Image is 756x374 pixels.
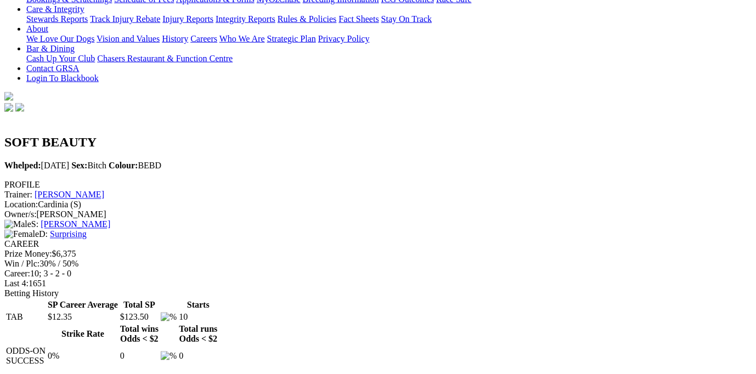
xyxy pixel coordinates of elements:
[120,346,159,367] td: 0
[26,34,94,43] a: We Love Our Dogs
[219,34,265,43] a: Who We Are
[4,103,13,112] img: facebook.svg
[162,14,213,24] a: Injury Reports
[71,161,87,170] b: Sex:
[216,14,275,24] a: Integrity Reports
[26,44,75,53] a: Bar & Dining
[4,220,31,230] img: Male
[97,34,160,43] a: Vision and Values
[4,269,30,279] span: Career:
[26,14,88,24] a: Stewards Reports
[41,220,110,229] a: [PERSON_NAME]
[47,346,119,367] td: 0%
[318,34,370,43] a: Privacy Policy
[178,346,218,367] td: 0
[178,324,218,345] th: Total runs Odds < $2
[26,34,752,44] div: About
[120,300,159,311] th: Total SP
[178,300,218,311] th: Starts
[4,161,41,170] b: Whelped:
[4,135,752,150] h2: SOFT BEAUTY
[162,34,188,43] a: History
[4,250,52,259] span: Prize Money:
[47,312,119,323] td: $12.35
[26,54,95,63] a: Cash Up Your Club
[4,210,752,220] div: [PERSON_NAME]
[4,200,38,209] span: Location:
[190,34,217,43] a: Careers
[90,14,160,24] a: Track Injury Rebate
[109,161,161,170] span: BEBD
[5,312,46,323] td: TAB
[4,220,38,229] span: S:
[26,73,99,83] a: Login To Blackbook
[35,190,104,200] a: [PERSON_NAME]
[4,180,752,190] div: PROFILE
[267,34,316,43] a: Strategic Plan
[120,324,159,345] th: Total wins Odds < $2
[4,92,13,101] img: logo-grsa-white.png
[5,346,46,367] td: ODDS-ON SUCCESS
[4,240,752,250] div: CAREER
[278,14,337,24] a: Rules & Policies
[161,352,177,361] img: %
[178,312,218,323] td: 10
[120,312,159,323] td: $123.50
[26,4,84,14] a: Care & Integrity
[4,259,752,269] div: 30% / 50%
[4,161,69,170] span: [DATE]
[4,230,39,240] img: Female
[26,64,79,73] a: Contact GRSA
[4,259,40,269] span: Win / Plc:
[4,230,48,239] span: D:
[26,24,48,33] a: About
[4,200,752,210] div: Cardinia (S)
[4,289,752,299] div: Betting History
[4,269,752,279] div: 10; 3 - 2 - 0
[109,161,138,170] b: Colour:
[4,279,29,288] span: Last 4:
[47,300,119,311] th: SP Career Average
[47,324,119,345] th: Strike Rate
[4,279,752,289] div: 1651
[26,54,752,64] div: Bar & Dining
[4,210,37,219] span: Owner/s:
[97,54,233,63] a: Chasers Restaurant & Function Centre
[339,14,379,24] a: Fact Sheets
[26,14,752,24] div: Care & Integrity
[4,190,32,200] span: Trainer:
[381,14,432,24] a: Stay On Track
[15,103,24,112] img: twitter.svg
[50,230,87,239] a: Surprising
[71,161,106,170] span: Bitch
[4,250,752,259] div: $6,375
[161,313,177,322] img: %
